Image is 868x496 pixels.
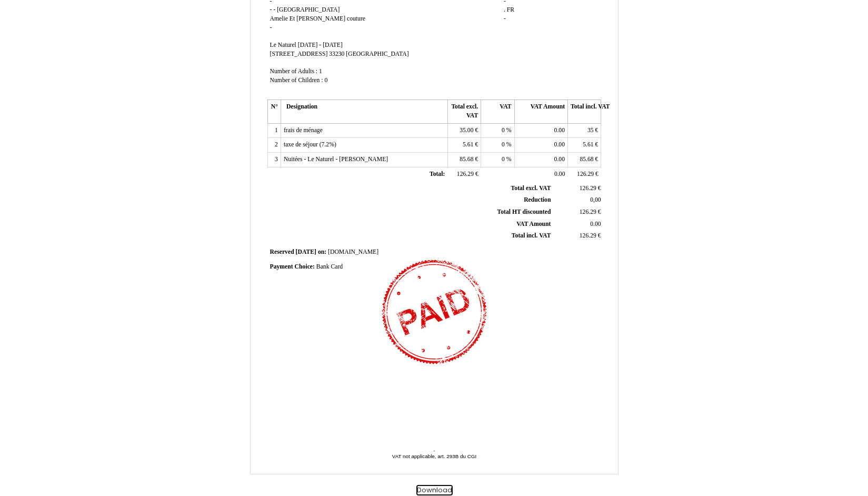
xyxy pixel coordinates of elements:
[392,453,476,459] span: VAT not applicable, art. 293B du CGI
[554,171,565,177] span: 0.00
[481,153,514,167] td: %
[298,42,343,48] span: [DATE] - [DATE]
[516,221,551,227] span: VAT Amount
[553,206,603,219] td: €
[507,6,514,13] span: FR
[281,100,447,123] th: Designation
[273,6,275,13] span: -
[481,100,514,123] th: VAT
[460,127,473,134] span: 35.00
[587,127,594,134] span: 35
[568,138,601,153] td: €
[270,42,296,48] span: Le Naturel
[284,127,323,134] span: frais de ménage
[284,156,388,163] span: Nuitées - Le Naturel - [PERSON_NAME]
[504,6,505,13] span: .
[329,51,344,57] span: 33230
[502,156,505,163] span: 0
[447,153,481,167] td: €
[324,77,327,84] span: 0
[553,183,603,194] td: €
[590,221,601,227] span: 0.00
[296,249,316,255] span: [DATE]
[346,51,408,57] span: [GEOGRAPHIC_DATA]
[497,209,551,215] span: Total HT discounted
[568,100,601,123] th: Total incl. VAT
[514,100,567,123] th: VAT Amount
[270,263,315,270] span: Payment Choice:
[568,167,601,182] td: €
[553,230,603,242] td: €
[328,249,378,255] span: [DOMAIN_NAME]
[580,185,596,192] span: 126.29
[270,24,272,31] span: -
[447,167,481,182] td: €
[504,15,506,22] span: -
[447,123,481,138] td: €
[270,6,272,13] span: -
[568,153,601,167] td: €
[270,249,294,255] span: Reserved
[267,138,281,153] td: 2
[511,185,551,192] span: Total excl. VAT
[502,141,505,148] span: 0
[481,123,514,138] td: %
[590,196,601,203] span: 0,00
[580,156,593,163] span: 85.68
[502,127,505,134] span: 0
[270,68,318,75] span: Number of Adults :
[580,209,596,215] span: 126.29
[463,141,473,148] span: 5.61
[577,171,594,177] span: 126.29
[318,249,326,255] span: on:
[284,141,336,148] span: taxe de séjour (7.2%)
[583,141,593,148] span: 5.61
[277,6,340,13] span: [GEOGRAPHIC_DATA]
[267,153,281,167] td: 3
[457,171,474,177] span: 126.29
[580,232,596,239] span: 126.29
[270,15,346,22] span: Amelie Et [PERSON_NAME]
[347,15,365,22] span: couture
[554,156,565,163] span: 0.00
[512,232,551,239] span: Total incl. VAT
[270,51,328,57] span: [STREET_ADDRESS]
[481,138,514,153] td: %
[319,68,322,75] span: 1
[270,77,323,84] span: Number of Children :
[447,100,481,123] th: Total excl. VAT
[554,127,565,134] span: 0.00
[460,156,473,163] span: 85.68
[568,123,601,138] td: €
[316,263,343,270] span: Bank Card
[554,141,565,148] span: 0.00
[267,100,281,123] th: N°
[433,448,435,453] span: -
[267,123,281,138] td: 1
[416,485,453,496] button: Download
[524,196,551,203] span: Reduction
[447,138,481,153] td: €
[430,171,445,177] span: Total:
